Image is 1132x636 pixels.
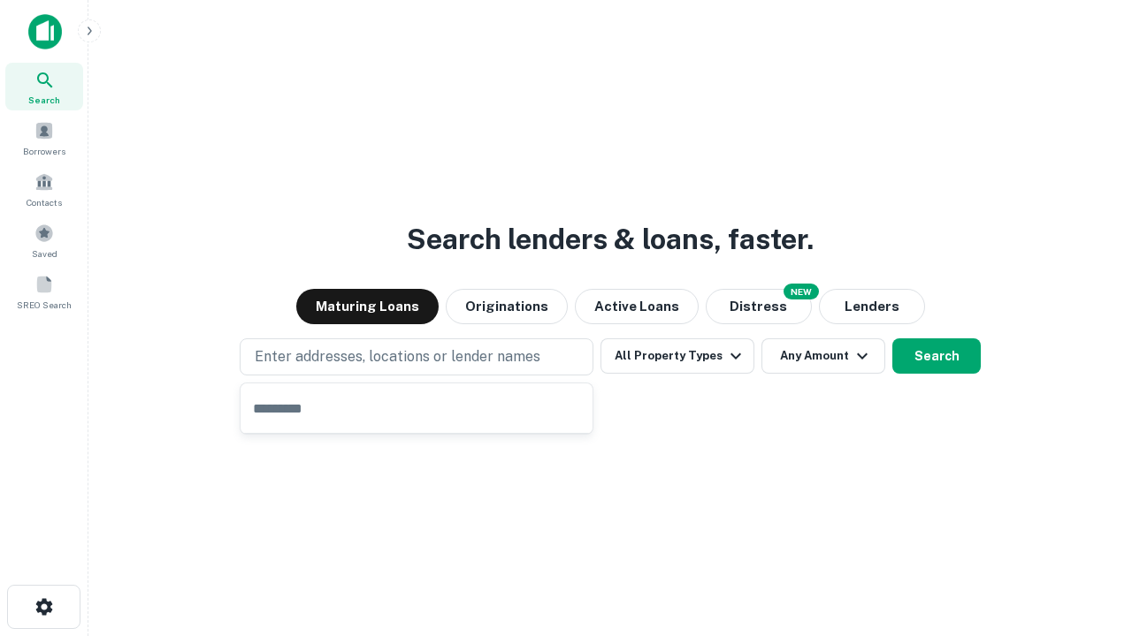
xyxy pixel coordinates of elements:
button: Search distressed loans with lien and other non-mortgage details. [706,289,812,324]
span: Search [28,93,60,107]
a: Borrowers [5,114,83,162]
a: SREO Search [5,268,83,315]
h3: Search lenders & loans, faster. [407,218,814,261]
span: Contacts [27,195,62,209]
span: Borrowers [23,144,65,158]
a: Contacts [5,165,83,213]
img: capitalize-icon.png [28,14,62,49]
button: Enter addresses, locations or lender names [240,338,593,375]
button: Originations [446,289,568,324]
button: Any Amount [761,338,885,374]
a: Search [5,63,83,110]
p: Enter addresses, locations or lender names [255,346,540,367]
button: Maturing Loans [296,289,439,324]
span: Saved [32,246,57,261]
div: NEW [784,284,819,299]
button: Active Loans [575,289,699,324]
button: Search [892,338,981,374]
button: All Property Types [600,338,754,374]
span: SREO Search [17,298,72,312]
a: Saved [5,216,83,264]
iframe: Chat Widget [1044,495,1132,579]
button: Lenders [819,289,925,324]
